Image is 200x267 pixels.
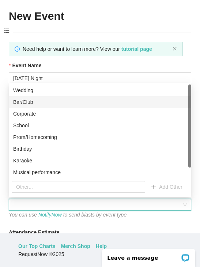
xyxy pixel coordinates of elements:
div: School [9,120,191,131]
div: Bar/Club [9,96,191,108]
button: plusAdd Other [145,181,188,193]
iframe: LiveChat chat widget [97,244,200,267]
input: Other... [12,181,145,193]
div: Musical performance [13,168,187,176]
div: Birthday [9,143,191,155]
span: Need help or want to learn more? View our [23,46,152,52]
div: Wedding [13,86,187,94]
span: info-circle [15,46,20,52]
div: Karaoke [9,155,191,166]
a: tutorial page [121,46,152,52]
a: NotifyNow [38,212,62,218]
div: Corporate [13,110,187,118]
button: close [173,46,177,51]
div: Wedding [9,84,191,96]
div: Musical performance [9,166,191,178]
div: Prom/Homecoming [9,131,191,143]
div: School [13,121,187,129]
div: Corporate [9,108,191,120]
b: Event Name [12,61,41,69]
a: Help [96,242,107,250]
b: Attendance Estimate [9,228,59,236]
a: Our Top Charts [18,242,56,250]
div: Karaoke [13,157,187,165]
a: Merch Shop [61,242,90,250]
div: Birthday [13,145,187,153]
input: Janet's and Mark's Wedding [9,72,191,84]
div: You can use to send blasts by event type [9,211,191,219]
div: Bar/Club [13,98,187,106]
div: RequestNow © 2025 [18,250,180,258]
h2: New Event [9,9,191,24]
div: Prom/Homecoming [13,133,187,141]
